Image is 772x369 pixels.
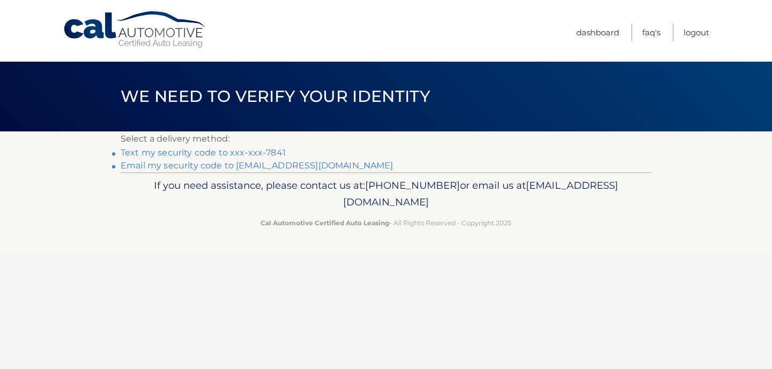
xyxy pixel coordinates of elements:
[261,219,389,227] strong: Cal Automotive Certified Auto Leasing
[121,160,394,171] a: Email my security code to [EMAIL_ADDRESS][DOMAIN_NAME]
[684,24,709,41] a: Logout
[576,24,619,41] a: Dashboard
[63,11,207,49] a: Cal Automotive
[121,131,651,146] p: Select a delivery method:
[365,179,460,191] span: [PHONE_NUMBER]
[128,177,644,211] p: If you need assistance, please contact us at: or email us at
[121,147,286,158] a: Text my security code to xxx-xxx-7841
[121,86,430,106] span: We need to verify your identity
[128,217,644,228] p: - All Rights Reserved - Copyright 2025
[642,24,660,41] a: FAQ's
